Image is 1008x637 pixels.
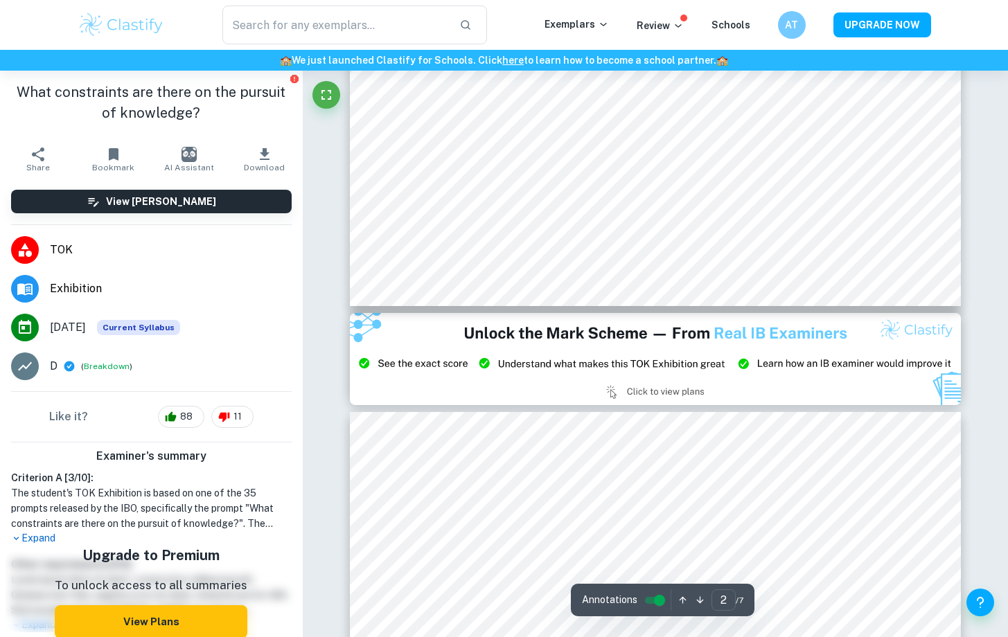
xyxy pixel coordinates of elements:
[78,11,166,39] img: Clastify logo
[106,194,216,209] h6: View [PERSON_NAME]
[244,163,285,172] span: Download
[11,82,292,123] h1: What constraints are there on the pursuit of knowledge?
[716,55,728,66] span: 🏫
[55,545,247,566] h5: Upgrade to Premium
[81,360,132,373] span: ( )
[227,140,302,179] button: Download
[222,6,449,44] input: Search for any exemplars...
[97,320,180,335] span: Current Syllabus
[833,12,931,37] button: UPGRADE NOW
[3,53,1005,68] h6: We just launched Clastify for Schools. Click to learn how to become a school partner.
[350,313,961,404] img: Ad
[502,55,524,66] a: here
[711,19,750,30] a: Schools
[736,594,743,607] span: / 7
[50,319,86,336] span: [DATE]
[158,406,204,428] div: 88
[50,280,292,297] span: Exhibition
[49,409,88,425] h6: Like it?
[778,11,806,39] button: AT
[11,470,292,485] h6: Criterion A [ 3 / 10 ]:
[151,140,227,179] button: AI Assistant
[26,163,50,172] span: Share
[280,55,292,66] span: 🏫
[966,589,994,616] button: Help and Feedback
[637,18,684,33] p: Review
[6,448,297,465] h6: Examiner's summary
[11,190,292,213] button: View [PERSON_NAME]
[76,140,151,179] button: Bookmark
[55,577,247,595] p: To unlock access to all summaries
[582,593,637,607] span: Annotations
[84,360,130,373] button: Breakdown
[182,147,197,162] img: AI Assistant
[545,17,609,32] p: Exemplars
[97,320,180,335] div: This exemplar is based on the current syllabus. Feel free to refer to it for inspiration/ideas wh...
[50,358,58,375] p: D
[164,163,214,172] span: AI Assistant
[290,73,300,84] button: Report issue
[92,163,134,172] span: Bookmark
[211,406,254,428] div: 11
[11,485,292,531] h1: The student's TOK Exhibition is based on one of the 35 prompts released by the IBO, specifically ...
[226,410,249,424] span: 11
[312,81,340,109] button: Fullscreen
[173,410,200,424] span: 88
[50,242,292,258] span: TOK
[11,531,292,546] p: Expand
[784,17,799,33] h6: AT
